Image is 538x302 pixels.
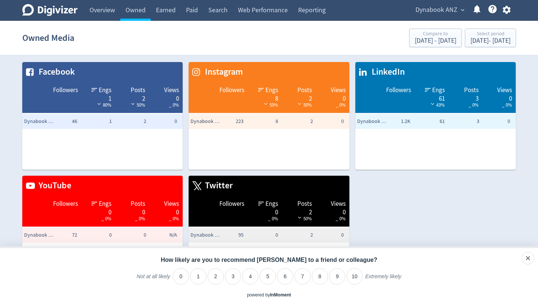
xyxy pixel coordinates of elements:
span: Followers [219,86,244,95]
div: 2 [286,208,312,214]
span: Dynabook ANZ [415,4,457,16]
div: 0 [153,208,179,214]
img: negative-performance-white.svg [262,101,270,107]
span: Views [331,199,346,208]
div: [DATE] - [DATE] [470,38,511,44]
span: 50% [296,102,312,108]
span: Posts [297,86,312,95]
label: Not at all likely [137,273,170,286]
span: _ 0% [169,215,179,222]
li: 10 [346,268,363,285]
li: 7 [294,268,311,285]
div: 2 [119,94,145,100]
td: 8 [245,114,280,129]
span: _ 0% [135,215,145,222]
span: LinkedIn [368,66,405,78]
td: 0 [481,114,516,129]
span: Engs [265,86,278,95]
button: Select period[DATE]- [DATE] [465,29,516,47]
div: powered by inmoment [247,292,291,298]
table: customized table [22,176,183,283]
td: 46 [45,114,79,129]
h1: Owned Media [22,26,74,50]
span: Posts [131,199,145,208]
td: 95 [211,228,245,243]
td: 72 [45,228,79,243]
span: Instagram [201,66,243,78]
img: negative-performance-white.svg [95,101,103,107]
label: Extremely likely [365,273,401,286]
span: Followers [53,86,78,95]
span: Followers [386,86,411,95]
span: _ 0% [469,102,479,108]
div: 0 [486,94,512,100]
li: 4 [242,268,258,285]
div: 8 [252,94,278,100]
span: 80% [95,102,111,108]
span: Views [164,199,179,208]
span: Dynabook ANZ [24,231,54,239]
span: Facebook [35,66,75,78]
div: 1 [85,94,112,100]
span: _ 0% [268,215,278,222]
div: 0 [252,208,278,214]
div: 0 [153,94,179,100]
td: 1 [79,114,114,129]
td: 1.2K [378,114,412,129]
div: 3 [452,94,479,100]
img: negative-performance-white.svg [129,101,137,107]
span: expand_more [459,7,466,13]
button: Dynabook ANZ [413,4,466,16]
td: 223 [211,114,245,129]
span: 43% [429,102,445,108]
div: 61 [418,94,445,100]
li: 9 [329,268,345,285]
span: Twitter [201,179,233,192]
td: N/A [148,228,183,243]
div: 0 [119,208,145,214]
span: Followers [219,199,244,208]
li: 8 [312,268,328,285]
td: 0 [245,228,280,243]
td: 2 [280,228,314,243]
img: negative-performance-white.svg [429,101,436,107]
span: _ 0% [101,215,111,222]
table: customized table [355,62,516,170]
span: Views [497,86,512,95]
span: Engs [265,199,278,208]
span: Engs [99,86,111,95]
td: 0 [79,228,114,243]
td: 0 [315,228,349,243]
span: Posts [131,86,145,95]
li: 5 [260,268,276,285]
li: 6 [277,268,293,285]
td: 0 [315,114,349,129]
span: Engs [99,199,111,208]
button: Compare to[DATE] - [DATE] [409,29,462,47]
td: 3 [447,114,481,129]
td: 0 [114,228,148,243]
td: 0 [148,114,183,129]
img: negative-performance-white.svg [296,101,303,107]
span: Posts [297,199,312,208]
span: Dynabook ANZ [24,118,54,125]
div: Compare to [415,31,456,38]
span: Views [331,86,346,95]
span: 50% [129,102,145,108]
td: 2 [114,114,148,129]
span: Posts [464,86,479,95]
li: 0 [173,268,189,285]
span: Dynabook ANZ [357,118,387,125]
a: InMoment [270,292,291,298]
span: _ 0% [502,102,512,108]
div: 0 [85,208,112,214]
table: customized table [189,176,349,283]
span: _ 0% [169,102,179,108]
img: negative-performance-white.svg [296,215,303,220]
div: 0 [319,94,346,100]
span: 55% [262,102,278,108]
span: _ 0% [336,102,346,108]
span: Dynabook ANZ [190,231,220,239]
div: [DATE] - [DATE] [415,38,456,44]
span: Views [164,86,179,95]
